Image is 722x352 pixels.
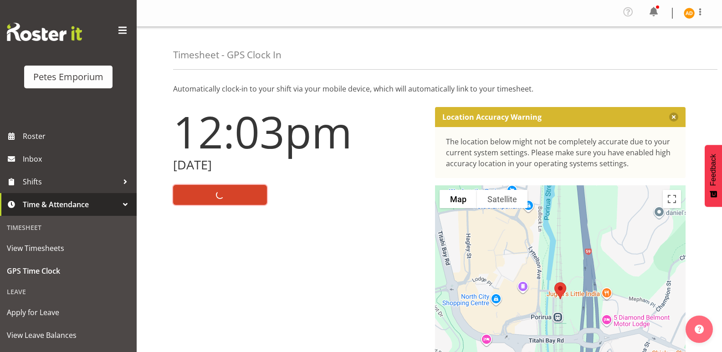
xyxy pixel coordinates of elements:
[709,154,717,186] span: Feedback
[442,112,542,122] p: Location Accuracy Warning
[7,328,130,342] span: View Leave Balances
[173,50,282,60] h4: Timesheet - GPS Clock In
[33,70,103,84] div: Petes Emporium
[2,218,134,237] div: Timesheet
[440,190,477,208] button: Show street map
[663,190,681,208] button: Toggle fullscreen view
[23,175,118,189] span: Shifts
[705,145,722,207] button: Feedback - Show survey
[446,136,675,169] div: The location below might not be completely accurate due to your current system settings. Please m...
[23,198,118,211] span: Time & Attendance
[7,241,130,255] span: View Timesheets
[173,107,424,156] h1: 12:03pm
[477,190,527,208] button: Show satellite imagery
[669,112,678,122] button: Close message
[23,129,132,143] span: Roster
[173,83,686,94] p: Automatically clock-in to your shift via your mobile device, which will automatically link to you...
[2,301,134,324] a: Apply for Leave
[695,325,704,334] img: help-xxl-2.png
[7,306,130,319] span: Apply for Leave
[2,260,134,282] a: GPS Time Clock
[23,152,132,166] span: Inbox
[2,237,134,260] a: View Timesheets
[2,324,134,347] a: View Leave Balances
[2,282,134,301] div: Leave
[684,8,695,19] img: amelia-denz7002.jpg
[7,264,130,278] span: GPS Time Clock
[7,23,82,41] img: Rosterit website logo
[173,158,424,172] h2: [DATE]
